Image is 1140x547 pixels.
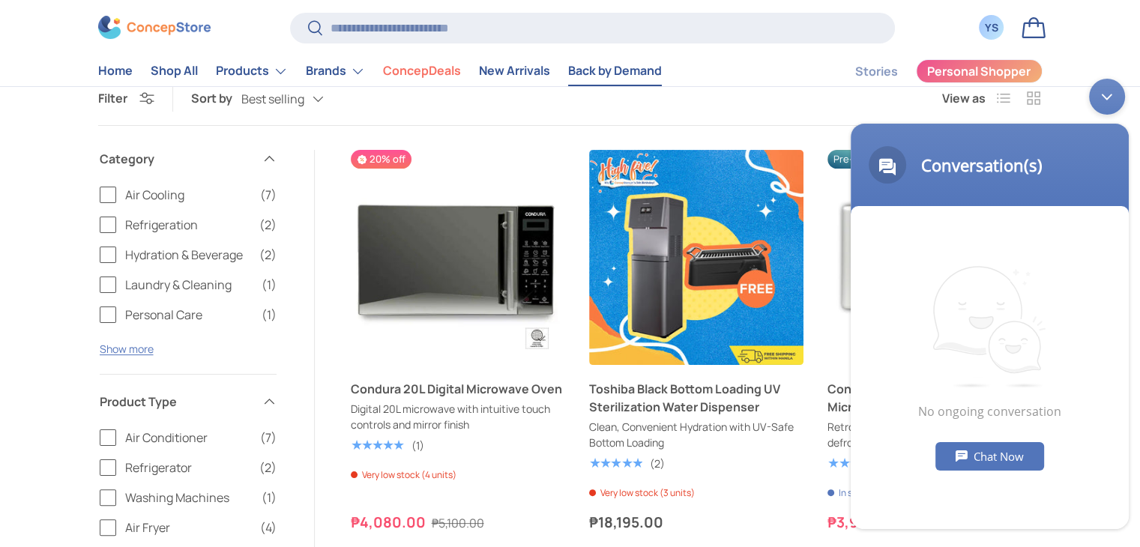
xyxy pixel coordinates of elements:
[259,246,277,264] span: (2)
[351,150,565,364] a: Condura 20L Digital Microwave Oven
[100,132,277,186] summary: Category
[260,429,277,447] span: (7)
[260,186,277,204] span: (7)
[843,71,1136,537] iframe: SalesIQ Chatwindow
[125,216,250,234] span: Refrigeration
[297,56,374,86] summary: Brands
[241,92,304,106] span: Best selling
[479,57,550,86] a: New Arrivals
[125,186,251,204] span: Air Cooling
[855,57,898,86] a: Stories
[827,150,1042,364] a: Condura Vintage Style 20L Microwave Oven
[589,150,803,364] a: Toshiba Black Bottom Loading UV Sterilization Water Dispenser
[98,56,662,86] nav: Primary
[351,150,411,169] span: 20% off
[207,56,297,86] summary: Products
[100,375,277,429] summary: Product Type
[927,66,1031,78] span: Personal Shopper
[100,393,253,411] span: Product Type
[827,150,884,169] span: Pre-order
[125,459,250,477] span: Refrigerator
[125,246,250,264] span: Hydration & Beverage
[125,429,251,447] span: Air Conditioner
[98,16,211,40] img: ConcepStore
[568,57,662,86] a: Back by Demand
[100,150,253,168] span: Category
[975,11,1008,44] a: YS
[827,380,1042,416] a: Condura Vintage Style 20L Microwave Oven
[125,306,253,324] span: Personal Care
[125,489,253,507] span: Washing Machines
[819,56,1043,86] nav: Secondary
[260,519,277,537] span: (4)
[262,306,277,324] span: (1)
[125,519,251,537] span: Air Fryer
[100,342,154,356] button: Show more
[259,459,277,477] span: (2)
[98,57,133,86] a: Home
[241,86,354,112] button: Best selling
[262,489,277,507] span: (1)
[983,20,1000,36] div: YS
[98,90,127,106] span: Filter
[151,57,198,86] a: Shop All
[259,216,277,234] span: (2)
[916,59,1043,83] a: Personal Shopper
[262,276,277,294] span: (1)
[125,276,253,294] span: Laundry & Cleaning
[589,380,803,416] a: Toshiba Black Bottom Loading UV Sterilization Water Dispenser
[351,380,565,398] a: Condura 20L Digital Microwave Oven
[98,90,154,106] button: Filter
[191,89,241,107] label: Sort by
[383,57,461,86] a: ConcepDeals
